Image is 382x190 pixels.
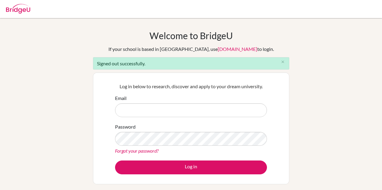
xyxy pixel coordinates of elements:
[115,95,127,102] label: Email
[115,83,267,90] p: Log in below to research, discover and apply to your dream university.
[115,160,267,174] button: Log in
[108,45,274,53] div: If your school is based in [GEOGRAPHIC_DATA], use to login.
[218,46,257,52] a: [DOMAIN_NAME]
[115,148,159,154] a: Forgot your password?
[115,123,136,130] label: Password
[281,60,285,64] i: close
[277,58,289,67] button: Close
[149,30,233,41] h1: Welcome to BridgeU
[93,57,289,70] div: Signed out successfully.
[6,4,30,14] img: Bridge-U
